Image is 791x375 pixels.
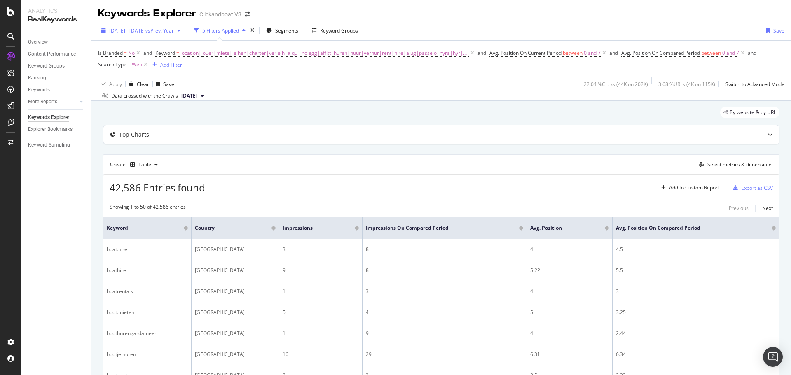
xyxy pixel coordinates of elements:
div: Keyword Groups [28,62,65,70]
div: 8 [366,246,524,253]
div: 3.25 [616,309,776,316]
div: 3.68 % URLs ( 4K on 115K ) [658,81,715,88]
a: Keywords [28,86,85,94]
div: times [249,26,256,35]
a: Keyword Sampling [28,141,85,149]
div: 4 [366,309,524,316]
button: Select metrics & dimensions [696,160,772,170]
div: Clickandboat V3 [199,10,241,19]
div: More Reports [28,98,57,106]
div: boathire [107,267,188,274]
button: and [143,49,152,57]
div: Save [773,27,784,34]
div: 1 [283,288,358,295]
div: boat.hire [107,246,188,253]
div: [GEOGRAPHIC_DATA] [195,330,276,337]
span: 0 and 7 [722,47,739,59]
span: vs Prev. Year [145,27,174,34]
div: legacy label [720,107,779,118]
span: Keyword [107,224,171,232]
button: Keyword Groups [309,24,361,37]
button: Table [127,158,161,171]
div: 2.44 [616,330,776,337]
div: 4 [530,246,609,253]
div: Keyword Sampling [28,141,70,149]
div: 9 [366,330,524,337]
span: between [563,49,583,56]
span: [DATE] - [DATE] [109,27,145,34]
div: 1 [283,330,358,337]
span: 0 and 7 [584,47,601,59]
div: Clear [137,81,149,88]
span: Avg. Position On Compared Period [621,49,700,56]
div: Add to Custom Report [669,185,719,190]
div: [GEOGRAPHIC_DATA] [195,267,276,274]
div: 16 [283,351,358,358]
div: boothurengardameer [107,330,188,337]
div: Showing 1 to 50 of 42,586 entries [110,203,186,213]
div: and [143,49,152,56]
div: 5 [530,309,609,316]
div: 22.04 % Clicks ( 44K on 202K ) [584,81,648,88]
div: 5 [283,309,358,316]
div: 8 [366,267,524,274]
div: 5.22 [530,267,609,274]
div: and [609,49,618,56]
button: Save [153,77,174,91]
button: Clear [126,77,149,91]
div: and [748,49,756,56]
div: [GEOGRAPHIC_DATA] [195,246,276,253]
span: Is Branded [98,49,123,56]
div: Add Filter [160,61,182,68]
span: Impressions On Compared Period [366,224,507,232]
div: Analytics [28,7,84,15]
div: 3 [283,246,358,253]
div: 3 [366,288,524,295]
div: [GEOGRAPHIC_DATA] [195,288,276,295]
div: Keywords Explorer [28,113,69,122]
div: Apply [109,81,122,88]
button: [DATE] - [DATE]vsPrev. Year [98,24,184,37]
span: Avg. Position On Compared Period [616,224,759,232]
div: 6.31 [530,351,609,358]
div: Keyword Groups [320,27,358,34]
div: 3 [616,288,776,295]
div: Ranking [28,74,46,82]
button: Previous [729,203,749,213]
button: Add to Custom Report [658,181,719,194]
span: location|louer|miete|leihen|charter|verleih|alqui|nolegg|affitt|huren|huur|verhur|rent|hire|alug|... [180,47,469,59]
div: Keywords [28,86,50,94]
button: Apply [98,77,122,91]
div: bootje.huren [107,351,188,358]
div: Save [163,81,174,88]
span: By website & by URL [730,110,776,115]
span: = [128,61,131,68]
button: [DATE] [178,91,207,101]
a: Keywords Explorer [28,113,85,122]
a: Overview [28,38,85,47]
div: Content Performance [28,50,76,58]
div: Create [110,158,161,171]
div: 4 [530,288,609,295]
div: and [477,49,486,56]
span: 2024 May. 5th [181,92,197,100]
button: Add Filter [149,60,182,70]
div: 9 [283,267,358,274]
button: 5 Filters Applied [191,24,249,37]
button: Next [762,203,773,213]
button: and [609,49,618,57]
div: 5.5 [616,267,776,274]
div: 6.34 [616,351,776,358]
span: = [176,49,179,56]
div: 29 [366,351,524,358]
button: Switch to Advanced Mode [722,77,784,91]
button: and [477,49,486,57]
span: Avg. Position On Current Period [489,49,562,56]
a: More Reports [28,98,77,106]
span: Country [195,224,260,232]
div: RealKeywords [28,15,84,24]
div: [GEOGRAPHIC_DATA] [195,309,276,316]
a: Keyword Groups [28,62,85,70]
span: = [124,49,127,56]
div: [GEOGRAPHIC_DATA] [195,351,276,358]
